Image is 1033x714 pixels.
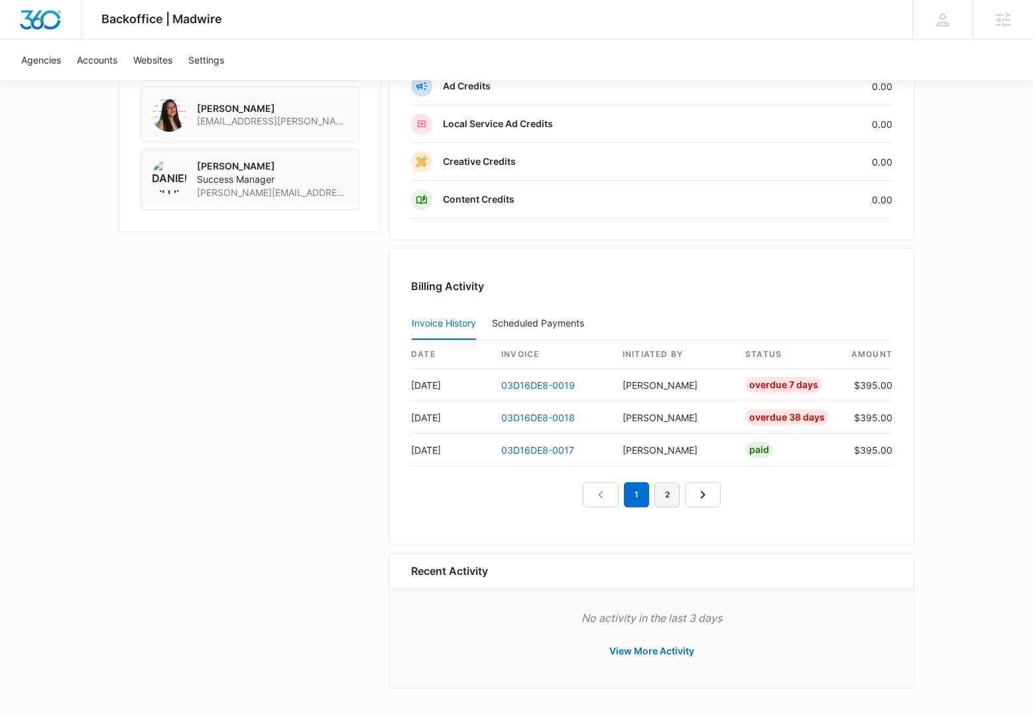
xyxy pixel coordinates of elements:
[491,340,612,369] th: invoice
[443,117,553,130] p: Local Service Ad Credits
[411,369,491,401] td: [DATE]
[13,40,69,80] a: Agencies
[501,380,575,391] a: 03D16DE8-0019
[180,40,232,80] a: Settings
[735,340,839,369] th: status
[752,181,892,219] td: 0.00
[745,409,829,425] div: Overdue 38 Days
[501,412,575,423] a: 03D16DE8-0018
[685,482,721,507] a: Next Page
[654,482,680,507] a: Page 2
[839,369,892,401] td: $395.00
[197,102,348,115] p: [PERSON_NAME]
[612,340,735,369] th: Initiated By
[839,401,892,434] td: $395.00
[197,115,348,128] span: [EMAIL_ADDRESS][PERSON_NAME][DOMAIN_NAME]
[752,68,892,105] td: 0.00
[443,155,516,168] p: Creative Credits
[492,319,589,328] div: Scheduled Payments
[839,340,892,369] th: amount
[583,482,721,507] nav: Pagination
[69,40,125,80] a: Accounts
[125,40,180,80] a: Websites
[612,369,735,401] td: [PERSON_NAME]
[411,434,491,466] td: [DATE]
[411,401,491,434] td: [DATE]
[624,482,649,507] em: 1
[197,160,348,173] p: [PERSON_NAME]
[501,444,574,456] a: 03D16DE8-0017
[443,193,515,206] p: Content Credits
[411,610,892,626] p: No activity in the last 3 days
[197,173,348,186] span: Success Manager
[101,12,222,26] span: Backoffice | Madwire
[411,563,488,579] h6: Recent Activity
[745,377,822,393] div: Overdue 7 Days
[411,278,892,294] h3: Billing Activity
[197,186,348,199] span: [PERSON_NAME][EMAIL_ADDRESS][PERSON_NAME][DOMAIN_NAME]
[752,143,892,181] td: 0.00
[839,434,892,466] td: $395.00
[745,442,773,458] div: Paid
[152,97,186,132] img: Audriana Talamantes
[596,635,707,667] button: View More Activity
[612,434,735,466] td: [PERSON_NAME]
[443,79,491,93] p: Ad Credits
[152,160,186,194] img: Danielle Billington
[412,308,476,340] button: Invoice History
[612,401,735,434] td: [PERSON_NAME]
[411,340,491,369] th: date
[752,105,892,143] td: 0.00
